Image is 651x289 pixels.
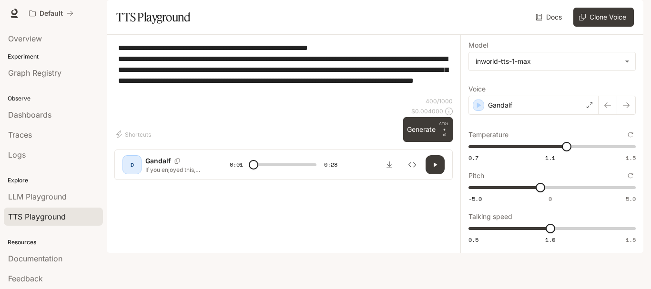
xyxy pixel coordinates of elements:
[124,157,140,172] div: D
[625,170,636,181] button: Reset to default
[116,8,190,27] h1: TTS Playground
[403,117,453,142] button: GenerateCTRL +⏎
[545,236,555,244] span: 1.0
[468,42,488,49] p: Model
[468,131,509,138] p: Temperature
[114,127,155,142] button: Shortcuts
[545,154,555,162] span: 1.1
[426,97,453,105] p: 400 / 1000
[411,107,443,115] p: $ 0.004000
[468,195,482,203] span: -5.0
[40,10,63,18] p: Default
[468,172,484,179] p: Pitch
[626,195,636,203] span: 5.0
[403,155,422,174] button: Inspect
[324,160,337,169] span: 0:28
[468,154,478,162] span: 0.7
[549,195,552,203] span: 0
[439,121,449,132] p: CTRL +
[626,236,636,244] span: 1.5
[380,155,399,174] button: Download audio
[534,8,566,27] a: Docs
[573,8,634,27] button: Clone Voice
[626,154,636,162] span: 1.5
[468,213,512,220] p: Talking speed
[230,160,243,169] span: 0:01
[145,156,171,166] p: Gandalf
[468,86,486,92] p: Voice
[468,236,478,244] span: 0.5
[469,52,635,70] div: inworld-tts-1-max
[625,130,636,140] button: Reset to default
[439,121,449,138] p: ⏎
[171,158,184,164] button: Copy Voice ID
[25,4,78,23] button: All workspaces
[488,100,512,110] p: Gandalf
[476,57,620,66] div: inworld-tts-1-max
[145,166,207,174] p: If you enjoyed this, subscribe to hear more motivational messages. To sum up what I told you: pro...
